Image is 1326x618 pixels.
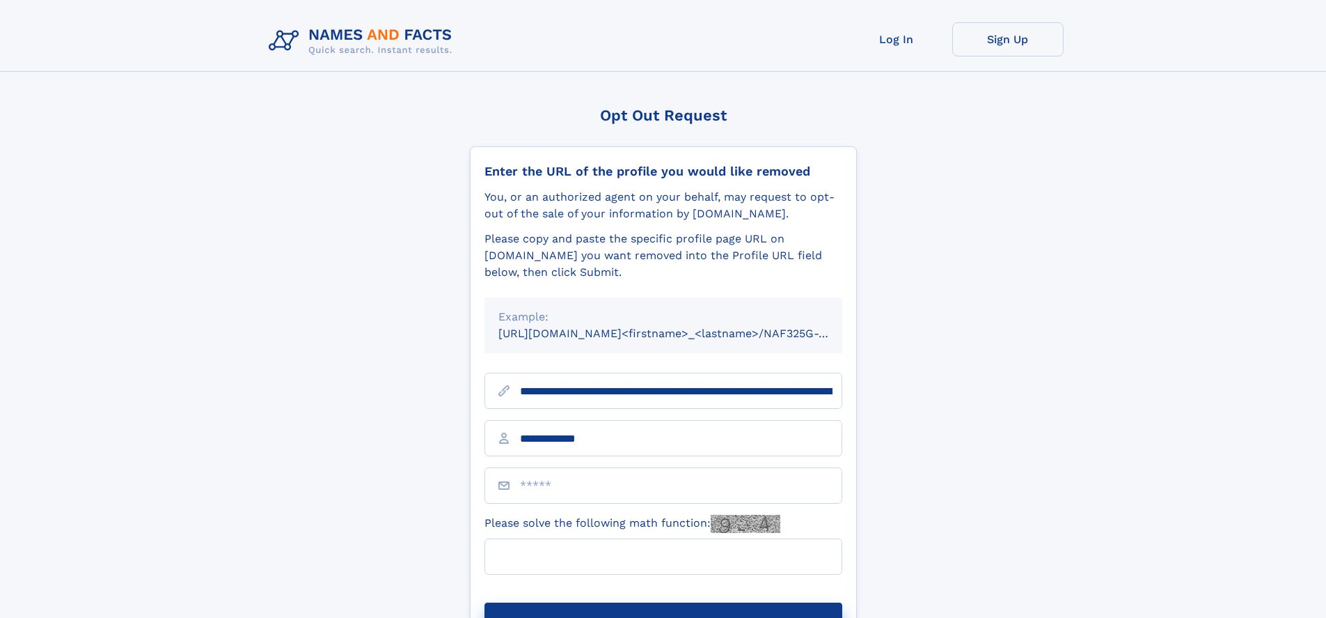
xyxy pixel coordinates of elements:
div: You, or an authorized agent on your behalf, may request to opt-out of the sale of your informatio... [484,189,842,222]
a: Log In [841,22,952,56]
small: [URL][DOMAIN_NAME]<firstname>_<lastname>/NAF325G-xxxxxxxx [498,327,869,340]
a: Sign Up [952,22,1064,56]
img: Logo Names and Facts [263,22,464,60]
label: Please solve the following math function: [484,515,780,533]
div: Opt Out Request [470,107,857,124]
div: Please copy and paste the specific profile page URL on [DOMAIN_NAME] you want removed into the Pr... [484,231,842,281]
div: Example: [498,309,828,325]
div: Enter the URL of the profile you would like removed [484,164,842,179]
